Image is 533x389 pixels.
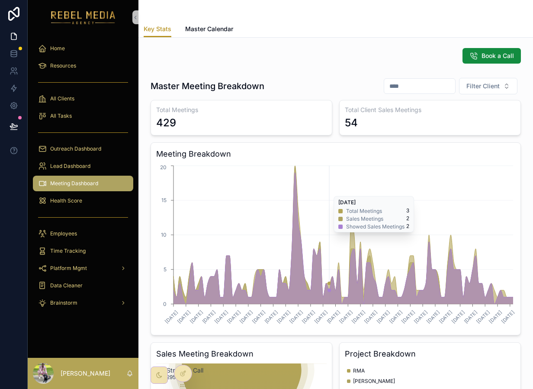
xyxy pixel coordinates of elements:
a: All Tasks [33,108,133,124]
h3: Project Breakdown [345,348,515,360]
a: Platform Mgmt [33,260,133,276]
a: Lead Dashboard [33,158,133,174]
text: [DATE] [438,309,453,325]
div: 429 [156,116,176,130]
a: Master Calendar [185,21,233,39]
text: [DATE] [450,309,466,325]
text: [DATE] [388,309,404,325]
a: Meeting Dashboard [33,176,133,191]
span: Book a Call [482,51,514,60]
text: [DATE] [251,309,266,325]
text: [DATE] [363,309,379,325]
tspan: 10 [161,231,167,238]
text: [DATE] [425,309,441,325]
span: Outreach Dashboard [50,145,101,152]
a: Key Stats [144,21,171,38]
a: Outreach Dashboard [33,141,133,157]
text: [DATE] [350,309,366,325]
text: [DATE] [176,309,192,325]
span: Brainstorm [50,299,77,306]
a: Brainstorm [33,295,133,311]
a: Home [33,41,133,56]
text: [DATE] [376,309,391,325]
div: 54 [345,116,358,130]
tspan: 5 [164,266,167,273]
a: All Clients [33,91,133,106]
text: [DATE] [214,309,229,325]
span: Lead Dashboard [50,163,90,170]
text: [DATE] [201,309,217,325]
text: [DATE] [288,309,304,325]
h3: Total Client Sales Meetings [345,106,515,114]
button: Select Button [459,78,517,94]
span: Health Score [50,197,82,204]
span: Key Stats [144,25,171,33]
h3: Total Meetings [156,106,327,114]
h3: Meeting Breakdown [156,148,515,160]
tspan: 20 [160,164,167,170]
span: Resources [50,62,76,69]
tspan: 0 [163,301,167,307]
text: [DATE] [488,309,503,325]
text: [DATE] [326,309,341,325]
div: chart [156,164,515,330]
div: scrollable content [28,35,138,322]
button: Book a Call [462,48,521,64]
span: All Tasks [50,113,72,119]
span: [PERSON_NAME] [353,378,395,385]
span: Employees [50,230,77,237]
text: [DATE] [475,309,491,325]
p: [PERSON_NAME] [61,369,110,378]
span: Home [50,45,65,52]
a: Employees [33,226,133,241]
text: 295 [167,374,176,380]
text: [DATE] [238,309,254,325]
text: [DATE] [301,309,316,325]
text: [DATE] [313,309,329,325]
text: [DATE] [413,309,429,325]
a: Resources [33,58,133,74]
span: Meeting Dashboard [50,180,98,187]
tspan: 15 [161,197,167,203]
a: Data Cleaner [33,278,133,293]
a: Health Score [33,193,133,209]
h3: Sales Meeting Breakdown [156,348,327,360]
span: Filter Client [466,82,500,90]
span: Time Tracking [50,248,86,254]
text: [DATE] [189,309,204,325]
span: RMA [353,367,365,374]
img: App logo [51,10,116,24]
text: [DATE] [263,309,279,325]
h1: Master Meeting Breakdown [151,80,264,92]
span: Master Calendar [185,25,233,33]
span: All Clients [50,95,74,102]
a: Time Tracking [33,243,133,259]
text: [DATE] [463,309,478,325]
text: [DATE] [500,309,516,325]
text: [DATE] [226,309,241,325]
text: [DATE] [338,309,354,325]
text: [DATE] [401,309,416,325]
span: Platform Mgmt [50,265,87,272]
span: Data Cleaner [50,282,83,289]
text: [DATE] [276,309,292,325]
text: [DATE] [164,309,179,325]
